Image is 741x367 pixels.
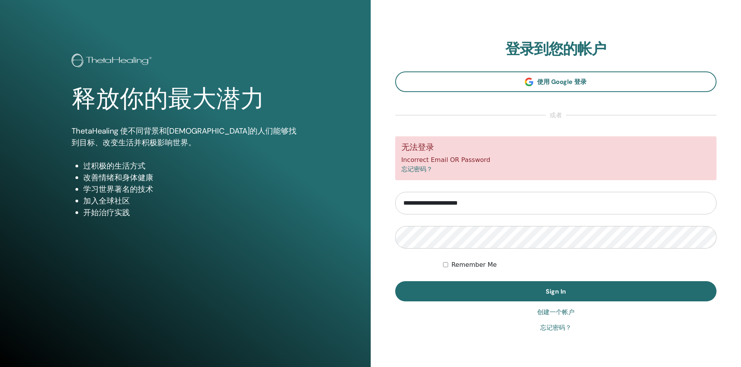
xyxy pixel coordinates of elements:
li: 加入全球社区 [83,195,299,207]
div: Incorrect Email OR Password [395,136,717,180]
button: Sign In [395,281,717,301]
h5: 无法登录 [401,143,711,152]
p: ThetaHealing 使不同背景和[DEMOGRAPHIC_DATA]的人们能够找到目标、改变生活并积极影响世界。 [72,125,299,148]
li: 改善情绪和身体健康 [83,172,299,183]
h1: 释放你的最大潜力 [72,85,299,113]
a: 创建一个帐户 [537,308,575,317]
li: 开始治疗实践 [83,207,299,218]
li: 学习世界著名的技术 [83,183,299,195]
div: Keep me authenticated indefinitely or until I manually logout [443,260,716,270]
li: 过积极的生活方式 [83,160,299,172]
span: 使用 Google 登录 [537,78,587,86]
a: 使用 Google 登录 [395,71,717,92]
span: 或者 [546,111,566,120]
a: 忘记密码？ [540,323,571,332]
h2: 登录到您的帐户 [395,40,717,58]
label: Remember Me [451,260,497,270]
span: Sign In [546,287,566,296]
a: 忘记密码？ [401,165,433,173]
